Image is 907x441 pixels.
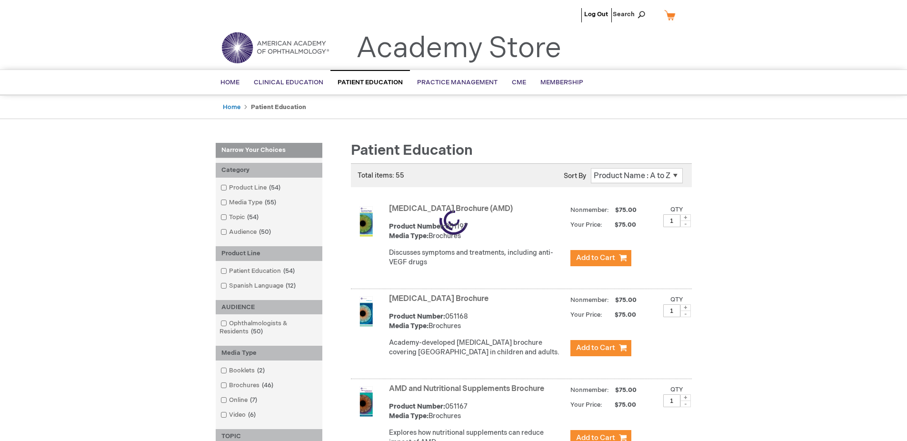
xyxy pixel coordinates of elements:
[216,163,322,178] div: Category
[218,411,259,420] a: Video6
[389,248,566,267] p: Discusses symptoms and treatments, including anti-VEGF drugs
[604,311,638,319] span: $75.00
[351,296,381,327] img: Amblyopia Brochure
[254,79,323,86] span: Clinical Education
[218,228,275,237] a: Audience50
[223,103,240,111] a: Home
[663,214,680,227] input: Qty
[505,71,533,94] a: CME
[670,206,683,213] label: Qty
[356,31,561,66] a: Academy Store
[570,221,602,229] strong: Your Price:
[389,312,445,321] strong: Product Number:
[218,281,299,291] a: Spanish Language12
[262,199,279,206] span: 55
[218,319,320,336] a: Ophthalmologists & Residents50
[570,311,602,319] strong: Your Price:
[570,204,609,216] strong: Nonmember:
[417,79,498,86] span: Practice Management
[570,384,609,396] strong: Nonmember:
[389,204,513,213] a: [MEDICAL_DATA] Brochure (AMD)
[576,343,615,352] span: Add to Cart
[614,386,638,394] span: $75.00
[584,10,608,18] a: Log Out
[533,71,590,94] a: Membership
[604,221,638,229] span: $75.00
[249,328,265,335] span: 50
[389,232,429,240] strong: Media Type:
[604,401,638,409] span: $75.00
[389,222,566,241] div: 051197 Brochures
[216,300,322,315] div: AUDIENCE
[216,246,322,261] div: Product Line
[663,394,680,407] input: Qty
[512,79,526,86] span: CME
[338,79,403,86] span: Patient Education
[257,228,273,236] span: 50
[218,213,262,222] a: Topic54
[663,304,680,317] input: Qty
[255,367,267,374] span: 2
[389,338,566,357] p: Academy-developed [MEDICAL_DATA] brochure covering [GEOGRAPHIC_DATA] in children and adults.
[389,312,566,331] div: 051168 Brochures
[216,143,322,158] strong: Narrow Your Choices
[251,103,306,111] strong: Patient Education
[570,340,631,356] button: Add to Cart
[570,250,631,266] button: Add to Cart
[358,171,404,180] span: Total items: 55
[670,296,683,303] label: Qty
[389,294,488,303] a: [MEDICAL_DATA] Brochure
[267,184,283,191] span: 54
[389,322,429,330] strong: Media Type:
[248,396,259,404] span: 7
[389,402,445,411] strong: Product Number:
[351,386,381,417] img: AMD and Nutritional Supplements Brochure
[389,384,544,393] a: AMD and Nutritional Supplements Brochure
[218,396,261,405] a: Online7
[389,402,566,421] div: 051167 Brochures
[218,366,269,375] a: Booklets2
[245,213,261,221] span: 54
[220,79,239,86] span: Home
[410,71,505,94] a: Practice Management
[613,5,649,24] span: Search
[216,346,322,361] div: Media Type
[576,253,615,262] span: Add to Cart
[564,172,586,180] label: Sort By
[389,412,429,420] strong: Media Type:
[614,206,638,214] span: $75.00
[351,206,381,237] img: Age-Related Macular Degeneration Brochure (AMD)
[247,71,330,94] a: Clinical Education
[218,381,277,390] a: Brochures46
[330,70,410,94] a: Patient Education
[283,282,298,290] span: 12
[670,386,683,393] label: Qty
[351,142,473,159] span: Patient Education
[570,294,609,306] strong: Nonmember:
[281,267,297,275] span: 54
[540,79,583,86] span: Membership
[218,183,284,192] a: Product Line54
[246,411,258,419] span: 6
[389,222,445,231] strong: Product Number:
[218,267,299,276] a: Patient Education54
[259,381,276,389] span: 46
[570,401,602,409] strong: Your Price:
[614,296,638,304] span: $75.00
[218,198,280,207] a: Media Type55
